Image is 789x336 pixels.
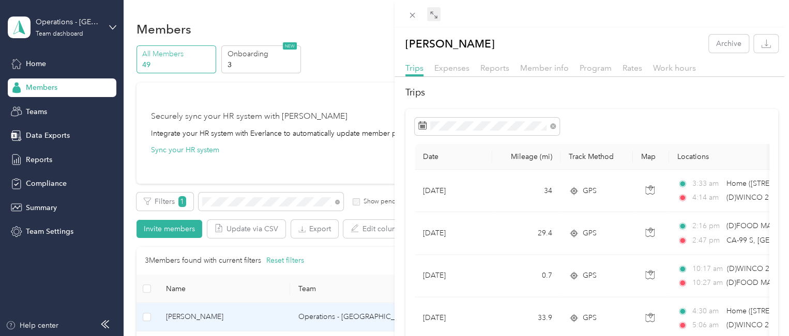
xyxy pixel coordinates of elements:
button: Archive [709,35,749,53]
span: 5:06 am [692,319,721,331]
p: [PERSON_NAME] [405,35,495,53]
span: Reports [480,63,509,73]
td: 0.7 [492,255,560,297]
span: GPS [583,312,597,324]
td: [DATE] [415,255,492,297]
span: 2:16 pm [692,220,721,232]
span: 10:17 am [692,263,722,275]
td: [DATE] [415,212,492,254]
span: Member info [520,63,569,73]
span: Expenses [434,63,469,73]
iframe: Everlance-gr Chat Button Frame [731,278,789,336]
span: GPS [583,185,597,197]
span: Trips [405,63,423,73]
td: [DATE] [415,170,492,212]
span: Work hours [653,63,696,73]
span: 4:30 am [692,306,721,317]
h2: Trips [405,86,778,100]
span: 4:14 am [692,192,721,203]
span: 10:27 am [692,277,721,289]
span: Program [580,63,612,73]
span: Rates [623,63,642,73]
th: Track Method [560,144,633,170]
span: 2:47 pm [692,235,721,246]
span: 3:33 am [692,178,721,189]
th: Map [633,144,669,170]
span: GPS [583,228,597,239]
span: GPS [583,270,597,281]
td: 34 [492,170,560,212]
th: Mileage (mi) [492,144,560,170]
td: 29.4 [492,212,560,254]
th: Date [415,144,492,170]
